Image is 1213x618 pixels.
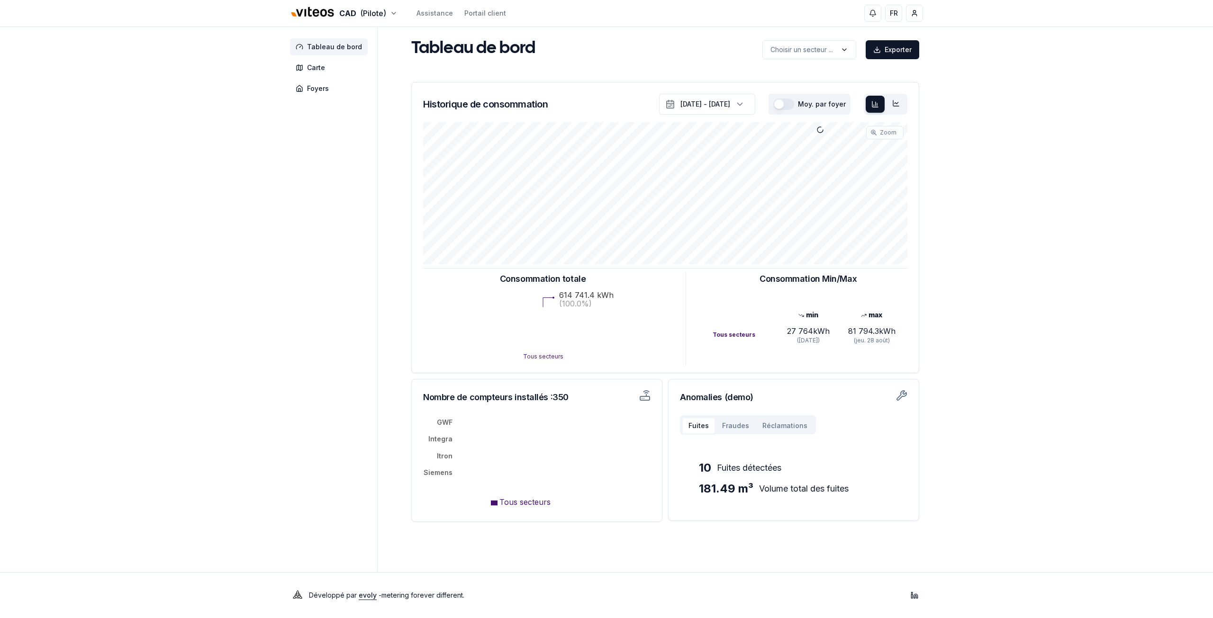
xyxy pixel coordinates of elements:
[416,9,453,18] a: Assistance
[423,391,588,404] h3: Nombre de compteurs installés : 350
[682,417,715,434] button: Fuites
[559,290,614,300] text: 614 741.4 kWh
[523,353,563,360] text: Tous secteurs
[699,460,711,475] span: 10
[659,94,755,115] button: [DATE] - [DATE]
[776,310,840,320] div: min
[464,9,506,18] a: Portail client
[890,9,898,18] span: FR
[699,481,753,496] span: 181.49 m³
[840,325,904,337] div: 81 794.3 kWh
[424,468,453,476] tspan: Siemens
[715,417,756,434] button: Fraudes
[290,3,398,24] button: CAD(Pilote)
[762,40,856,59] button: label
[359,591,377,599] a: evoly
[840,310,904,320] div: max
[437,418,453,426] tspan: GWF
[290,1,335,24] img: Viteos - CAD Logo
[499,497,551,507] span: Tous secteurs
[559,299,592,308] text: (100.0%)
[500,272,586,286] h3: Consommation totale
[290,59,371,76] a: Carte
[880,129,896,136] span: Zoom
[423,98,548,111] h3: Historique de consommation
[770,45,833,54] p: Choisir un secteur ...
[885,5,902,22] button: FR
[776,325,840,337] div: 27 764 kWh
[713,331,776,339] div: Tous secteurs
[307,63,325,72] span: Carte
[428,435,453,443] tspan: Integra
[437,452,453,460] tspan: Itron
[717,461,781,475] span: Fuites détectées
[760,272,857,286] h3: Consommation Min/Max
[840,337,904,344] div: (jeu. 28 août)
[307,42,362,52] span: Tableau de bord
[290,38,371,55] a: Tableau de bord
[866,40,919,59] button: Exporter
[307,84,329,93] span: Foyers
[309,589,464,602] p: Développé par - metering forever different .
[798,101,846,107] label: Moy. par foyer
[411,39,535,58] h1: Tableau de bord
[680,391,907,404] h3: Anomalies (demo)
[680,99,730,109] div: [DATE] - [DATE]
[290,80,371,97] a: Foyers
[759,482,849,495] span: Volume total des fuites
[360,8,386,19] span: (Pilote)
[290,588,305,603] img: Evoly Logo
[339,8,356,19] span: CAD
[756,417,814,434] button: Réclamations
[776,337,840,344] div: ([DATE])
